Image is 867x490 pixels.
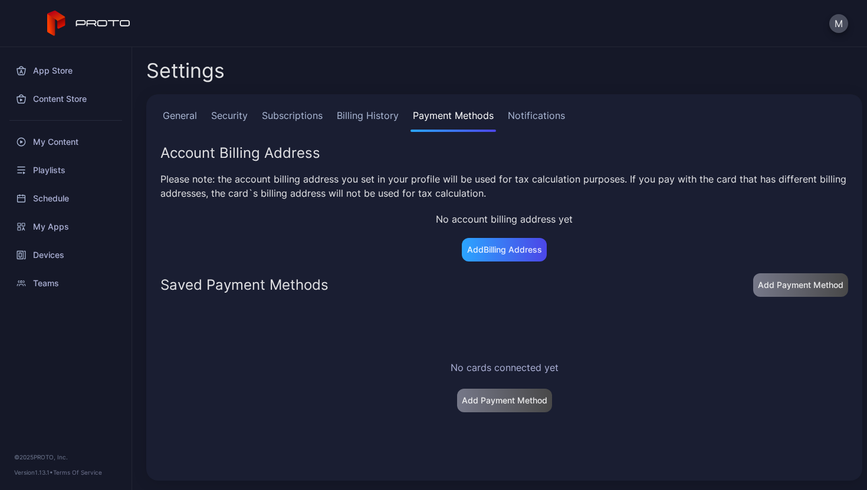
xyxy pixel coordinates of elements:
[14,469,53,476] span: Version 1.13.1 •
[410,108,496,132] a: Payment Methods
[160,278,329,292] div: Saved Payment Methods
[209,108,250,132] a: Security
[7,184,124,213] a: Schedule
[462,396,547,405] div: Add Payment Method
[462,238,547,261] button: AddBilling Address
[7,85,124,113] a: Content Store
[334,108,401,132] a: Billing History
[7,128,124,156] a: My Content
[457,389,552,412] button: Add Payment Method
[160,212,848,226] p: No account billing address yet
[467,245,542,254] div: Add Billing Address
[160,108,199,132] a: General
[160,172,848,200] div: Please note: the account billing address you set in your profile will be used for tax calculation...
[7,213,124,241] a: My Apps
[7,241,124,269] a: Devices
[160,146,848,160] div: Account Billing Address
[7,269,124,297] a: Teams
[505,108,567,132] a: Notifications
[14,452,117,462] div: © 2025 PROTO, Inc.
[7,57,124,85] a: App Store
[753,273,848,297] button: Add Payment Method
[53,469,102,476] a: Terms Of Service
[451,360,559,375] div: No cards connected yet
[260,108,325,132] a: Subscriptions
[829,14,848,33] button: M
[758,280,843,290] div: Add Payment Method
[146,60,225,81] h2: Settings
[7,156,124,184] a: Playlists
